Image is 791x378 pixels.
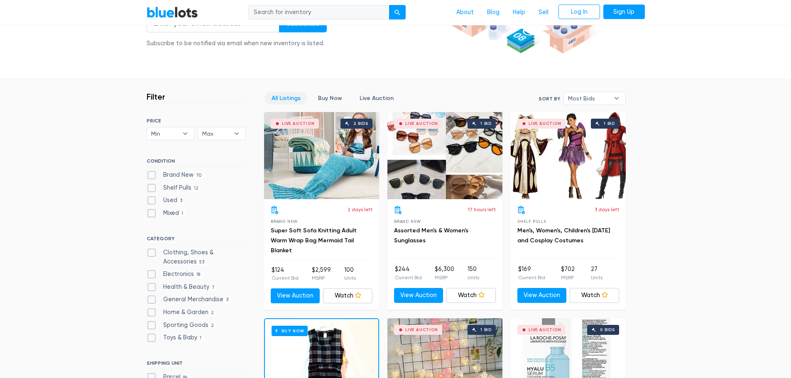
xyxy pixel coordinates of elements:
[272,326,308,336] h6: Buy Now
[558,5,600,20] a: Log In
[223,297,231,304] span: 3
[228,127,245,140] b: ▾
[147,92,165,102] h3: Filter
[468,206,496,213] p: 17 hours left
[147,158,246,167] h6: CONDITION
[600,328,615,332] div: 0 bids
[312,266,331,282] li: $2,599
[405,328,438,332] div: Live Auction
[517,288,567,303] a: View Auction
[147,360,246,369] h6: SHIPPING UNIT
[147,295,231,304] label: General Merchandise
[147,283,218,292] label: Health & Beauty
[395,274,422,281] p: Current Bid
[595,206,619,213] p: 3 days left
[394,288,443,303] a: View Auction
[147,308,217,317] label: Home & Garden
[517,219,546,224] span: Shelf Pulls
[529,328,561,332] div: Live Auction
[194,271,203,278] span: 18
[312,274,331,282] p: MSRP
[147,196,185,205] label: Used
[591,274,602,281] p: Units
[271,288,320,303] a: View Auction
[147,171,204,180] label: Brand New
[435,265,454,281] li: $6,300
[468,274,479,281] p: Units
[147,183,201,193] label: Shelf Pulls
[511,112,626,199] a: Live Auction 1 bid
[147,270,203,279] label: Electronics
[603,5,645,20] a: Sign Up
[208,322,217,329] span: 2
[387,112,502,199] a: Live Auction 1 bid
[446,288,496,303] a: Watch
[147,333,204,342] label: Toys & Baby
[147,321,217,330] label: Sporting Goods
[202,127,230,140] span: Max
[608,92,625,105] b: ▾
[518,274,545,281] p: Current Bid
[353,122,368,126] div: 2 bids
[348,206,372,213] p: 2 days left
[147,248,246,266] label: Clothing, Shoes & Accessories
[532,5,555,20] a: Sell
[604,122,615,126] div: 1 bid
[272,266,299,282] li: $124
[344,266,356,282] li: 100
[264,92,308,105] a: All Listings
[405,122,438,126] div: Live Auction
[147,209,186,218] label: Mixed
[282,122,315,126] div: Live Auction
[529,122,561,126] div: Live Auction
[179,210,186,217] span: 1
[147,6,198,18] a: BlueLots
[191,185,201,192] span: 12
[311,92,349,105] a: Buy Now
[506,5,532,20] a: Help
[151,127,179,140] span: Min
[271,227,357,254] a: Super Soft Sofa Knitting Adult Warm Wrap Bag Mermaid Tail Blanket
[197,259,207,266] span: 53
[591,265,602,281] li: 27
[518,265,545,281] li: $169
[176,127,194,140] b: ▾
[264,112,379,199] a: Live Auction 2 bids
[450,5,480,20] a: About
[208,310,217,316] span: 2
[147,236,246,245] h6: CATEGORY
[568,92,610,105] span: Most Bids
[193,172,204,179] span: 70
[435,274,454,281] p: MSRP
[272,274,299,282] p: Current Bid
[570,288,619,303] a: Watch
[209,284,218,291] span: 7
[395,265,422,281] li: $244
[323,288,372,303] a: Watch
[248,5,389,20] input: Search for inventory
[147,39,327,48] div: Subscribe to be notified via email when new inventory is listed.
[394,227,468,244] a: Assorted Men's & Women's Sunglasses
[353,92,401,105] a: Live Auction
[344,274,356,282] p: Units
[480,122,492,126] div: 1 bid
[517,227,610,244] a: Men's, Women's, Children's [DATE] and Cosplay Costumes
[480,328,492,332] div: 1 bid
[561,265,575,281] li: $702
[468,265,479,281] li: 150
[271,219,298,224] span: Brand New
[147,118,246,124] h6: PRICE
[539,95,560,102] label: Sort By
[394,219,421,224] span: Brand New
[197,335,204,342] span: 1
[480,5,506,20] a: Blog
[561,274,575,281] p: MSRP
[177,198,185,205] span: 3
